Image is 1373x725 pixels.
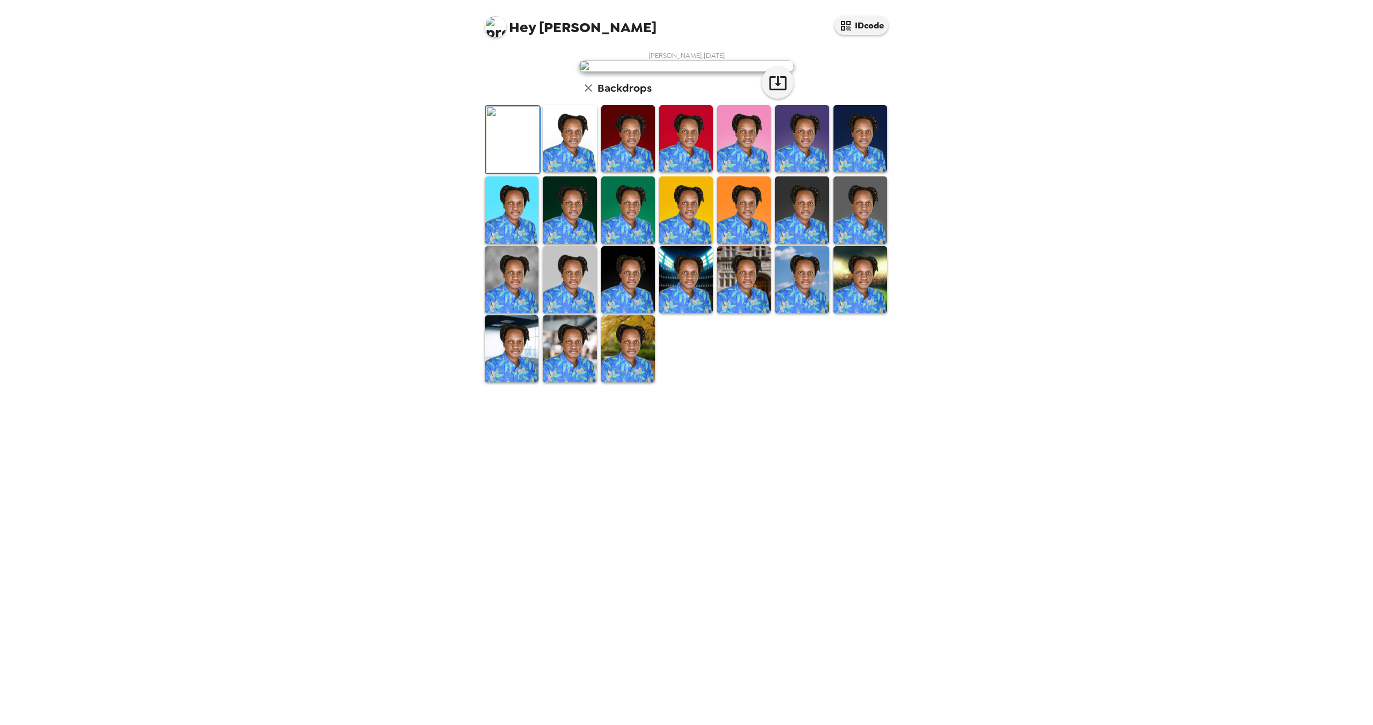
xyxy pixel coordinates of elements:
[485,11,656,35] span: [PERSON_NAME]
[509,18,536,37] span: Hey
[835,16,888,35] button: IDcode
[579,60,794,72] img: user
[485,16,506,38] img: profile pic
[597,79,652,97] h6: Backdrops
[648,51,725,60] span: [PERSON_NAME] , [DATE]
[486,106,540,173] img: Original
